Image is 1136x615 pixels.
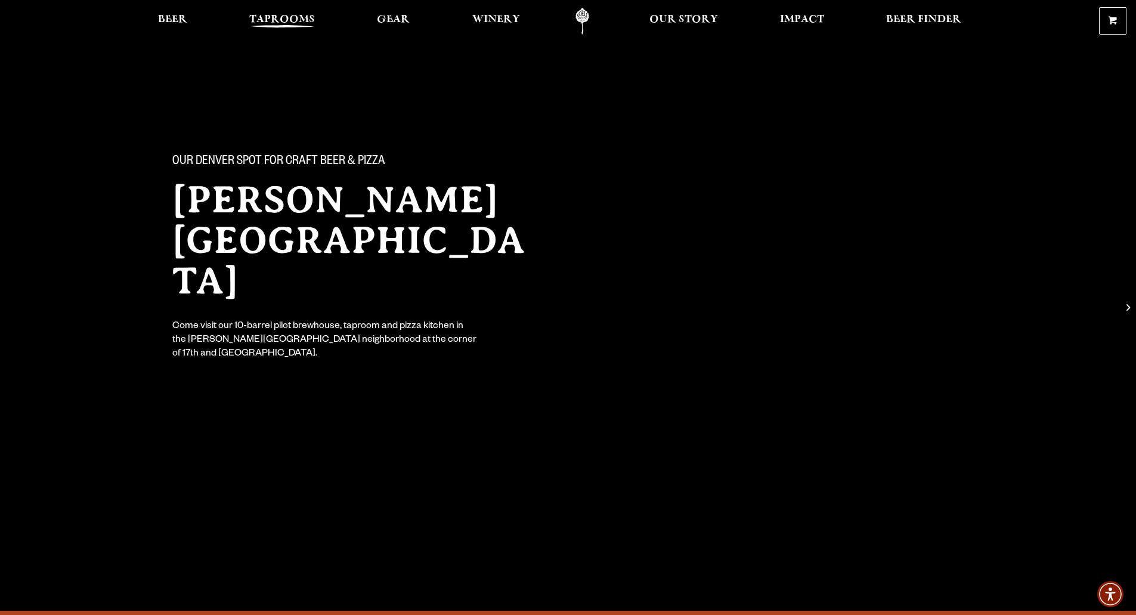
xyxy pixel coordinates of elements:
[649,15,718,24] span: Our Story
[780,15,824,24] span: Impact
[172,180,544,301] h2: [PERSON_NAME][GEOGRAPHIC_DATA]
[886,15,961,24] span: Beer Finder
[878,8,969,35] a: Beer Finder
[472,15,520,24] span: Winery
[242,8,323,35] a: Taprooms
[377,15,410,24] span: Gear
[465,8,528,35] a: Winery
[1097,581,1123,607] div: Accessibility Menu
[172,320,478,361] div: Come visit our 10-barrel pilot brewhouse, taproom and pizza kitchen in the [PERSON_NAME][GEOGRAPH...
[642,8,726,35] a: Our Story
[158,15,187,24] span: Beer
[150,8,195,35] a: Beer
[560,8,605,35] a: Odell Home
[249,15,315,24] span: Taprooms
[172,154,385,170] span: Our Denver spot for craft beer & pizza
[772,8,832,35] a: Impact
[369,8,417,35] a: Gear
